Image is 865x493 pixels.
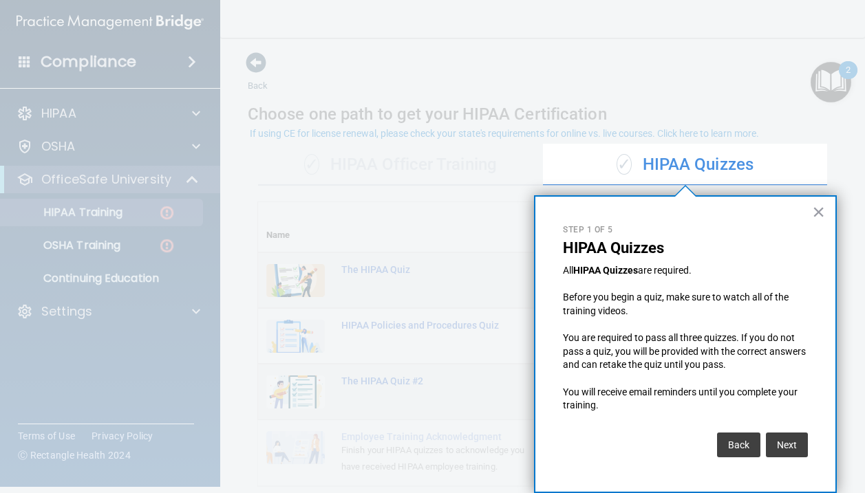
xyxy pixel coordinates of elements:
[563,224,808,236] p: Step 1 of 5
[638,265,692,276] span: are required.
[563,291,808,318] p: Before you begin a quiz, make sure to watch all of the training videos.
[573,265,638,276] strong: HIPAA Quizzes
[766,432,808,457] button: Next
[563,239,808,257] p: HIPAA Quizzes
[543,144,828,186] div: HIPAA Quizzes
[563,265,573,276] span: All
[617,154,632,175] span: ✓
[717,432,760,457] button: Back
[563,331,808,372] p: You are required to pass all three quizzes. If you do not pass a quiz, you will be provided with ...
[812,201,825,223] button: Close
[563,386,808,413] p: You will receive email reminders until you complete your training.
